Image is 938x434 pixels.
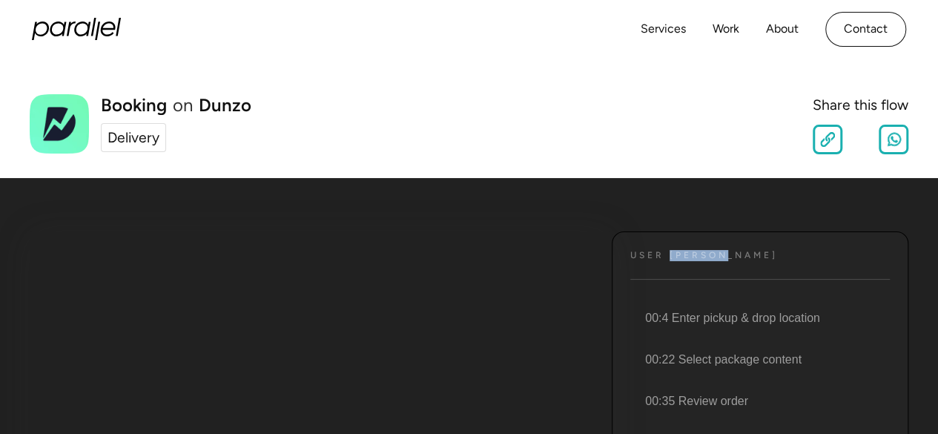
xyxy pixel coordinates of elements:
h1: Booking [101,96,167,114]
h4: User [PERSON_NAME] [630,250,778,261]
a: Work [713,19,739,40]
a: Contact [825,12,906,47]
a: Dunzo [199,96,251,114]
a: Services [641,19,686,40]
li: 00:4 Enter pickup & drop location [627,297,890,339]
div: Share this flow [813,94,908,116]
a: About [766,19,799,40]
a: home [32,18,121,40]
div: Delivery [108,127,159,148]
li: 00:22 Select package content [627,339,890,381]
a: Delivery [101,123,166,152]
div: on [173,96,193,114]
li: 00:35 Review order [627,381,890,422]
